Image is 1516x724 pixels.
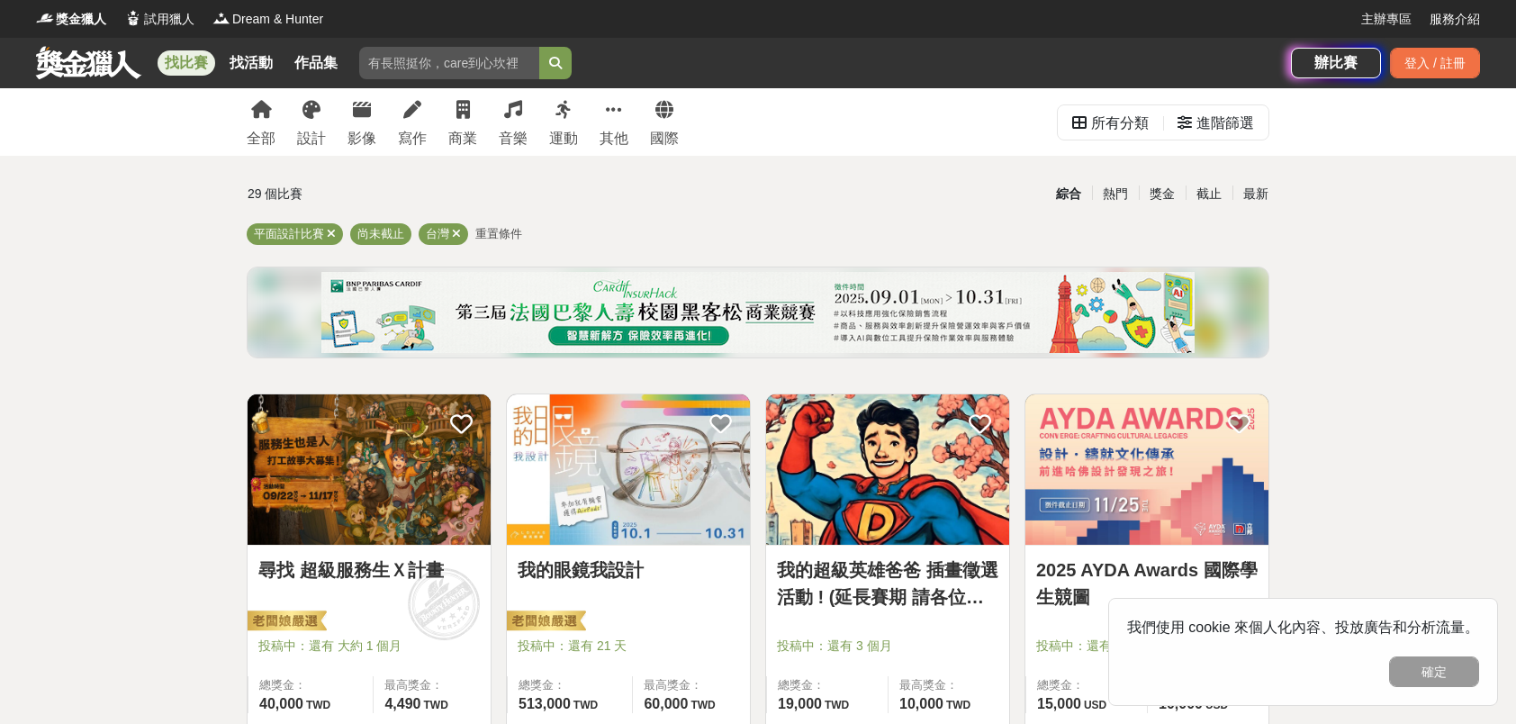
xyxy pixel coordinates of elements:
span: 總獎金： [1037,676,1136,694]
a: 作品集 [287,50,345,76]
span: 投稿中：還有 21 天 [518,637,739,656]
img: c5de0e1a-e514-4d63-bbd2-29f80b956702.png [321,272,1195,353]
a: Cover Image [507,394,750,546]
span: 60,000 [644,696,688,711]
button: 確定 [1389,656,1479,687]
div: 最新 [1232,178,1279,210]
div: 獎金 [1139,178,1186,210]
span: 重置條件 [475,227,522,240]
input: 有長照挺你，care到心坎裡！青春出手，拍出照顧 影音徵件活動 [359,47,539,79]
a: 尋找 超級服務生Ｘ計畫 [258,557,480,584]
span: 投稿中：還有 大約 1 個月 [258,637,480,656]
img: Logo [36,9,54,27]
div: 音樂 [499,128,528,149]
img: Cover Image [1025,394,1268,545]
span: 19,000 [778,696,822,711]
a: 辦比賽 [1291,48,1381,78]
span: 4,490 [384,696,420,711]
div: 熱門 [1092,178,1139,210]
div: 29 個比賽 [248,178,587,210]
div: 全部 [247,128,275,149]
img: Logo [212,9,230,27]
span: 總獎金： [259,676,362,694]
span: 獎金獵人 [56,10,106,29]
span: TWD [946,699,970,711]
a: 全部 [247,88,275,156]
span: TWD [825,699,849,711]
div: 綜合 [1045,178,1092,210]
a: 設計 [297,88,326,156]
span: 總獎金： [519,676,621,694]
span: 最高獎金： [899,676,998,694]
a: Logo試用獵人 [124,10,194,29]
a: 找比賽 [158,50,215,76]
div: 進階篩選 [1196,105,1254,141]
span: Dream & Hunter [232,10,323,29]
div: 國際 [650,128,679,149]
a: 其他 [600,88,628,156]
a: Cover Image [766,394,1009,546]
span: 15,000 [1037,696,1081,711]
span: 尚未截止 [357,227,404,240]
div: 所有分類 [1091,105,1149,141]
a: 影像 [347,88,376,156]
span: 40,000 [259,696,303,711]
a: Cover Image [1025,394,1268,546]
div: 寫作 [398,128,427,149]
a: 音樂 [499,88,528,156]
div: 商業 [448,128,477,149]
div: 影像 [347,128,376,149]
span: TWD [306,699,330,711]
img: Cover Image [507,394,750,545]
span: USD [1084,699,1106,711]
span: TWD [690,699,715,711]
a: 2025 AYDA Awards 國際學生競圖 [1036,557,1258,611]
span: 投稿中：還有 3 個月 [777,637,998,656]
span: 平面設計比賽 [254,227,324,240]
div: 登入 / 註冊 [1390,48,1480,78]
span: TWD [424,699,448,711]
span: TWD [573,699,598,711]
a: 寫作 [398,88,427,156]
div: 設計 [297,128,326,149]
span: 試用獵人 [144,10,194,29]
div: 運動 [549,128,578,149]
span: 10,000 [899,696,943,711]
a: 主辦專區 [1361,10,1412,29]
span: 513,000 [519,696,571,711]
img: Cover Image [766,394,1009,545]
span: 最高獎金： [384,676,480,694]
span: 投稿中：還有 大約 2 個月 [1036,637,1258,656]
span: 台灣 [426,227,449,240]
a: 我的眼鏡我設計 [518,557,739,584]
img: 老闆娘嚴選 [244,610,327,635]
a: 服務介紹 [1430,10,1480,29]
img: 老闆娘嚴選 [503,610,586,635]
img: Cover Image [248,394,491,545]
a: 找活動 [222,50,280,76]
div: 截止 [1186,178,1232,210]
span: 總獎金： [778,676,877,694]
span: 我們使用 cookie 來個人化內容、投放廣告和分析流量。 [1127,620,1479,635]
a: 國際 [650,88,679,156]
a: Logo獎金獵人 [36,10,106,29]
div: 其他 [600,128,628,149]
a: 商業 [448,88,477,156]
a: 運動 [549,88,578,156]
a: LogoDream & Hunter [212,10,323,29]
a: Cover Image [248,394,491,546]
span: 最高獎金： [644,676,739,694]
a: 我的超級英雄爸爸 插畫徵選活動 ! (延長賽期 請各位踴躍參與) [777,557,998,611]
img: Logo [124,9,142,27]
